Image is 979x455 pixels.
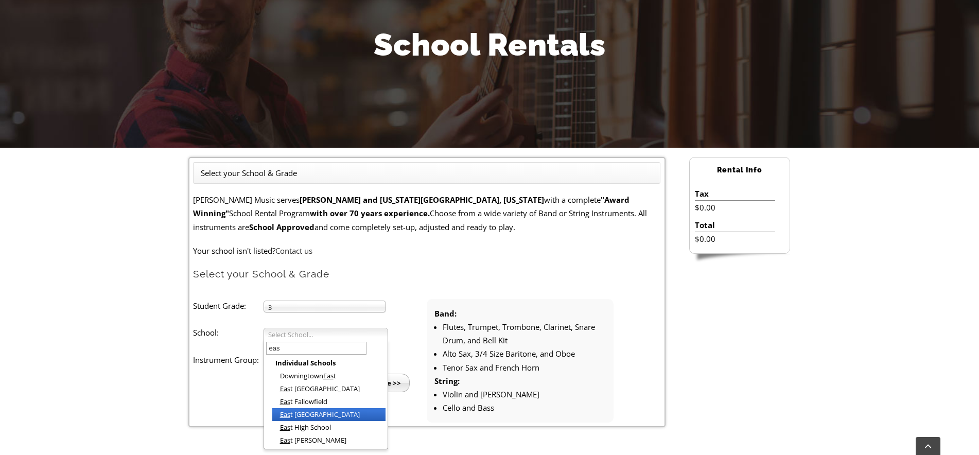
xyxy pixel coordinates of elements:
li: Select your School & Grade [201,166,297,180]
em: Eas [280,435,290,445]
li: Downingtown t [272,370,386,382]
li: Tax [695,187,775,201]
p: Your school isn't listed? [193,244,660,257]
li: t [PERSON_NAME] [272,434,386,447]
li: Alto Sax, 3/4 Size Baritone, and Oboe [443,347,606,360]
em: Eas [280,423,290,432]
li: $0.00 [695,232,775,246]
label: Student Grade: [193,299,263,312]
label: School: [193,326,263,339]
h2: Rental Info [690,161,790,179]
li: Total [695,218,775,232]
h1: School Rentals [188,23,791,66]
li: Flutes, Trumpet, Trombone, Clarinet, Snare Drum, and Bell Kit [443,320,606,347]
strong: with over 70 years experience. [310,208,430,218]
em: Eas [280,397,290,406]
li: t High School [272,421,386,434]
li: Individual Schools [272,357,386,370]
h2: Select your School & Grade [193,268,660,281]
em: Eas [280,410,290,419]
li: t Fallowfield [272,395,386,408]
em: Eas [280,384,290,393]
p: [PERSON_NAME] Music serves with a complete School Rental Program Choose from a wide variety of Ba... [193,193,660,234]
li: t [GEOGRAPHIC_DATA] [272,408,386,421]
strong: [PERSON_NAME] and [US_STATE][GEOGRAPHIC_DATA], [US_STATE] [300,195,544,205]
img: sidebar-footer.png [689,254,790,263]
label: Instrument Group: [193,353,263,366]
strong: String: [434,376,460,386]
strong: Band: [434,308,457,319]
em: Eas [323,371,334,380]
li: Violin and [PERSON_NAME] [443,388,606,401]
span: 3 [268,301,372,313]
li: $0.00 [695,201,775,214]
a: Contact us [275,246,312,256]
strong: School Approved [249,222,314,232]
span: Select School... [268,328,374,341]
li: t [GEOGRAPHIC_DATA] [272,382,386,395]
li: Cello and Bass [443,401,606,414]
li: Tenor Sax and French Horn [443,361,606,374]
